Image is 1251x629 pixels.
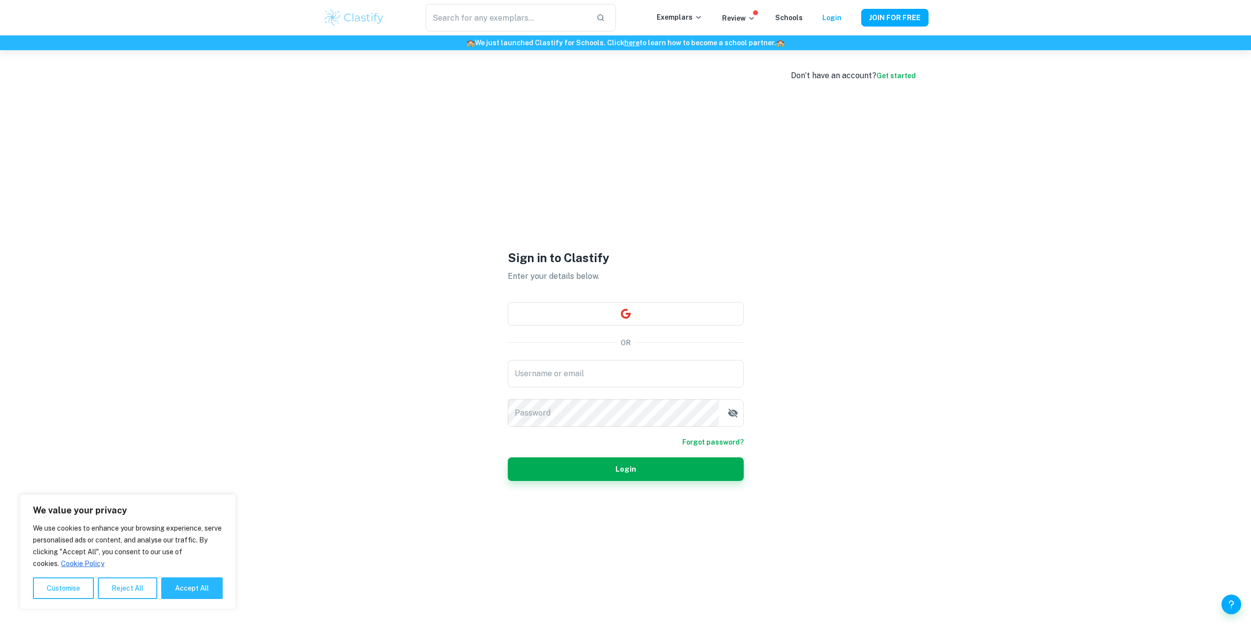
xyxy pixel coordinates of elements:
p: OR [621,337,631,348]
input: Search for any exemplars... [426,4,588,31]
span: 🏫 [776,39,785,47]
img: Clastify logo [323,8,385,28]
button: Accept All [161,577,223,599]
a: here [624,39,640,47]
p: We use cookies to enhance your browsing experience, serve personalised ads or content, and analys... [33,522,223,569]
a: Login [822,14,842,22]
a: Cookie Policy [60,559,105,568]
p: Enter your details below. [508,270,744,282]
div: We value your privacy [20,494,236,609]
button: Login [508,457,744,481]
p: Exemplars [657,12,702,23]
button: Customise [33,577,94,599]
button: JOIN FOR FREE [861,9,929,27]
p: We value your privacy [33,505,223,516]
button: Help and Feedback [1222,595,1241,614]
a: Forgot password? [682,437,744,448]
h6: We just launched Clastify for Schools. Click to learn how to become a school partner. [2,37,1249,48]
div: Don’t have an account? [791,70,916,82]
button: Reject All [98,577,157,599]
a: Schools [775,14,803,22]
a: Get started [876,72,916,80]
span: 🏫 [466,39,475,47]
h1: Sign in to Clastify [508,249,744,267]
p: Review [722,13,756,24]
